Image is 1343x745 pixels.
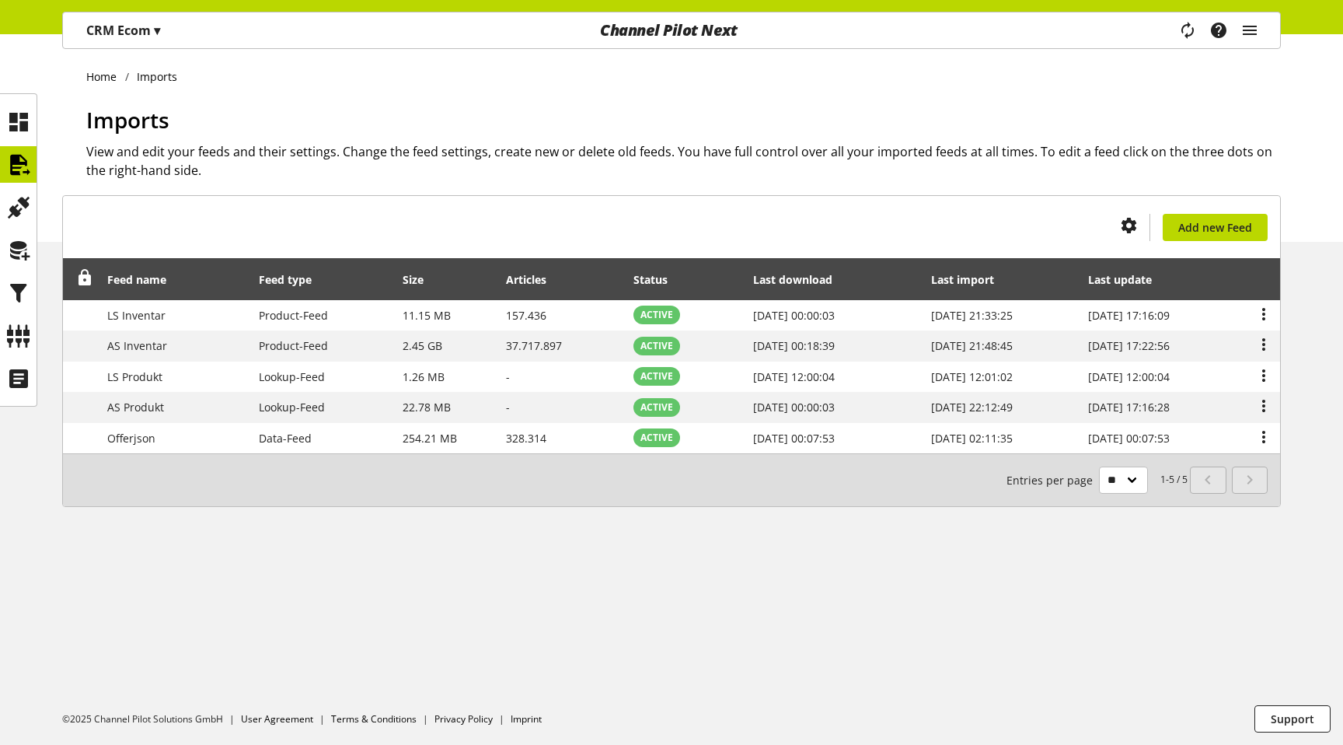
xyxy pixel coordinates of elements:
span: 1.26 MB [403,369,445,384]
span: Lookup-Feed [259,369,325,384]
a: Add new Feed [1163,214,1268,241]
span: AS Inventar [107,338,167,353]
div: Last download [753,271,848,288]
span: Offerjson [107,431,155,446]
span: ACTIVE [640,431,673,445]
a: Imprint [511,712,542,726]
div: Status [633,271,683,288]
span: [DATE] 00:07:53 [753,431,835,446]
div: Last update [1088,271,1167,288]
p: CRM Ecom [86,21,160,40]
span: ACTIVE [640,339,673,353]
span: [DATE] 00:00:03 [753,308,835,323]
a: Terms & Conditions [331,712,417,726]
span: ▾ [154,22,160,39]
span: 254.21 MB [403,431,457,446]
span: Entries per page [1006,472,1099,488]
span: Add new Feed [1178,219,1252,236]
span: ACTIVE [640,308,673,322]
span: [DATE] 17:16:28 [1088,400,1170,414]
span: [DATE] 17:16:09 [1088,308,1170,323]
div: Size [403,271,439,288]
span: LS Inventar [107,308,166,323]
span: [DATE] 00:07:53 [1088,431,1170,446]
span: Data-Feed [259,431,312,446]
span: - [506,369,510,384]
small: 1-5 / 5 [1006,467,1188,494]
span: [DATE] 02:11:35 [931,431,1013,446]
span: LS Produkt [107,369,162,384]
span: ACTIVE [640,369,673,383]
span: Product-Feed [259,338,328,353]
span: Unlock to reorder rows [77,270,93,286]
span: Lookup-Feed [259,400,325,414]
span: 328.314 [506,431,546,446]
span: [DATE] 12:00:04 [753,369,835,384]
span: Support [1271,711,1314,727]
a: Home [86,68,125,85]
span: 22.78 MB [403,400,451,414]
h2: View and edit your feeds and their settings. Change the feed settings, create new or delete old f... [86,142,1281,180]
span: 157.436 [506,308,546,323]
div: Articles [506,271,562,288]
span: - [506,400,510,414]
span: 2.45 GB [403,338,442,353]
span: Imports [86,105,169,135]
span: [DATE] 22:12:49 [931,400,1013,414]
span: 11.15 MB [403,308,451,323]
span: [DATE] 21:48:45 [931,338,1013,353]
span: [DATE] 17:22:56 [1088,338,1170,353]
a: User Agreement [241,712,313,726]
span: [DATE] 00:00:03 [753,400,835,414]
li: ©2025 Channel Pilot Solutions GmbH [62,712,241,726]
div: Unlock to reorder rows [72,270,93,289]
span: ACTIVE [640,400,673,414]
span: [DATE] 12:01:02 [931,369,1013,384]
span: [DATE] 21:33:25 [931,308,1013,323]
a: Privacy Policy [434,712,493,726]
nav: main navigation [62,12,1281,49]
div: Last import [931,271,1010,288]
span: [DATE] 12:00:04 [1088,369,1170,384]
span: [DATE] 00:18:39 [753,338,835,353]
div: Feed name [107,271,182,288]
span: Product-Feed [259,308,328,323]
span: 37.717.897 [506,338,562,353]
button: Support [1254,705,1331,733]
div: Feed type [259,271,327,288]
span: AS Produkt [107,400,164,414]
